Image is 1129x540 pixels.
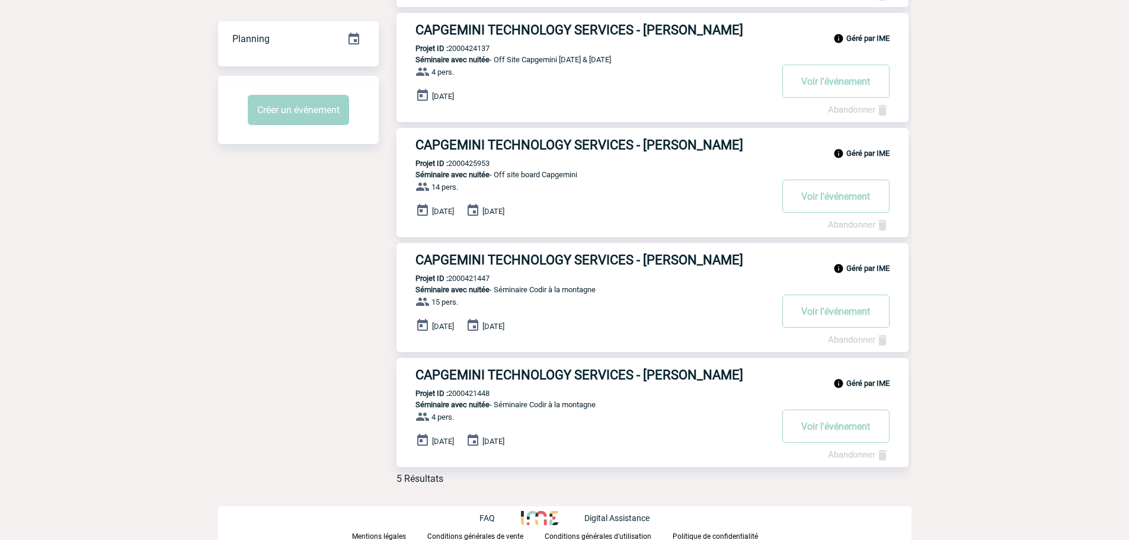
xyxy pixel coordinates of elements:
[828,104,890,115] a: Abandonner
[584,513,650,523] p: Digital Assistance
[396,23,909,37] a: CAPGEMINI TECHNOLOGY SERVICES - [PERSON_NAME]
[479,513,495,523] p: FAQ
[846,264,890,273] b: Géré par IME
[218,21,379,56] a: Planning
[828,449,890,460] a: Abandonner
[846,149,890,158] b: Géré par IME
[396,368,909,382] a: CAPGEMINI TECHNOLOGY SERVICES - [PERSON_NAME]
[782,65,890,98] button: Voir l'événement
[415,55,490,64] span: Séminaire avec nuitée
[828,334,890,345] a: Abandonner
[432,437,454,446] span: [DATE]
[521,511,558,525] img: http://www.idealmeetingsevents.fr/
[415,44,448,53] b: Projet ID :
[432,322,454,331] span: [DATE]
[396,138,909,152] a: CAPGEMINI TECHNOLOGY SERVICES - [PERSON_NAME]
[833,263,844,274] img: info_black_24dp.svg
[415,285,490,294] span: Séminaire avec nuitée
[396,285,771,294] p: - Séminaire Codir à la montagne
[828,219,890,230] a: Abandonner
[482,437,504,446] span: [DATE]
[396,170,771,179] p: - Off site board Capgemini
[415,400,490,409] span: Séminaire avec nuitée
[396,400,771,409] p: - Séminaire Codir à la montagne
[431,68,454,76] span: 4 pers.
[833,378,844,389] img: info_black_24dp.svg
[431,298,458,306] span: 15 pers.
[232,33,270,44] span: Planning
[431,413,454,421] span: 4 pers.
[415,138,771,152] h3: CAPGEMINI TECHNOLOGY SERVICES - [PERSON_NAME]
[396,253,909,267] a: CAPGEMINI TECHNOLOGY SERVICES - [PERSON_NAME]
[415,170,490,179] span: Séminaire avec nuitée
[846,34,890,43] b: Géré par IME
[415,368,771,382] h3: CAPGEMINI TECHNOLOGY SERVICES - [PERSON_NAME]
[431,183,458,191] span: 14 pers.
[415,159,448,168] b: Projet ID :
[415,274,448,283] b: Projet ID :
[846,379,890,388] b: Géré par IME
[479,512,521,523] a: FAQ
[396,159,490,168] p: 2000425953
[833,148,844,159] img: info_black_24dp.svg
[396,44,490,53] p: 2000424137
[396,389,490,398] p: 2000421448
[415,253,771,267] h3: CAPGEMINI TECHNOLOGY SERVICES - [PERSON_NAME]
[833,33,844,44] img: info_black_24dp.svg
[396,274,490,283] p: 2000421447
[482,207,504,216] span: [DATE]
[415,389,448,398] b: Projet ID :
[432,92,454,101] span: [DATE]
[782,410,890,443] button: Voir l'événement
[396,473,443,484] div: 5 Résultats
[396,55,771,64] p: - Off Site Capgemini [DATE] & [DATE]
[415,23,771,37] h3: CAPGEMINI TECHNOLOGY SERVICES - [PERSON_NAME]
[782,295,890,328] button: Voir l'événement
[482,322,504,331] span: [DATE]
[432,207,454,216] span: [DATE]
[218,21,379,57] div: Retrouvez ici tous vos événements organisés par date et état d'avancement
[248,95,349,125] button: Créer un événement
[782,180,890,213] button: Voir l'événement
